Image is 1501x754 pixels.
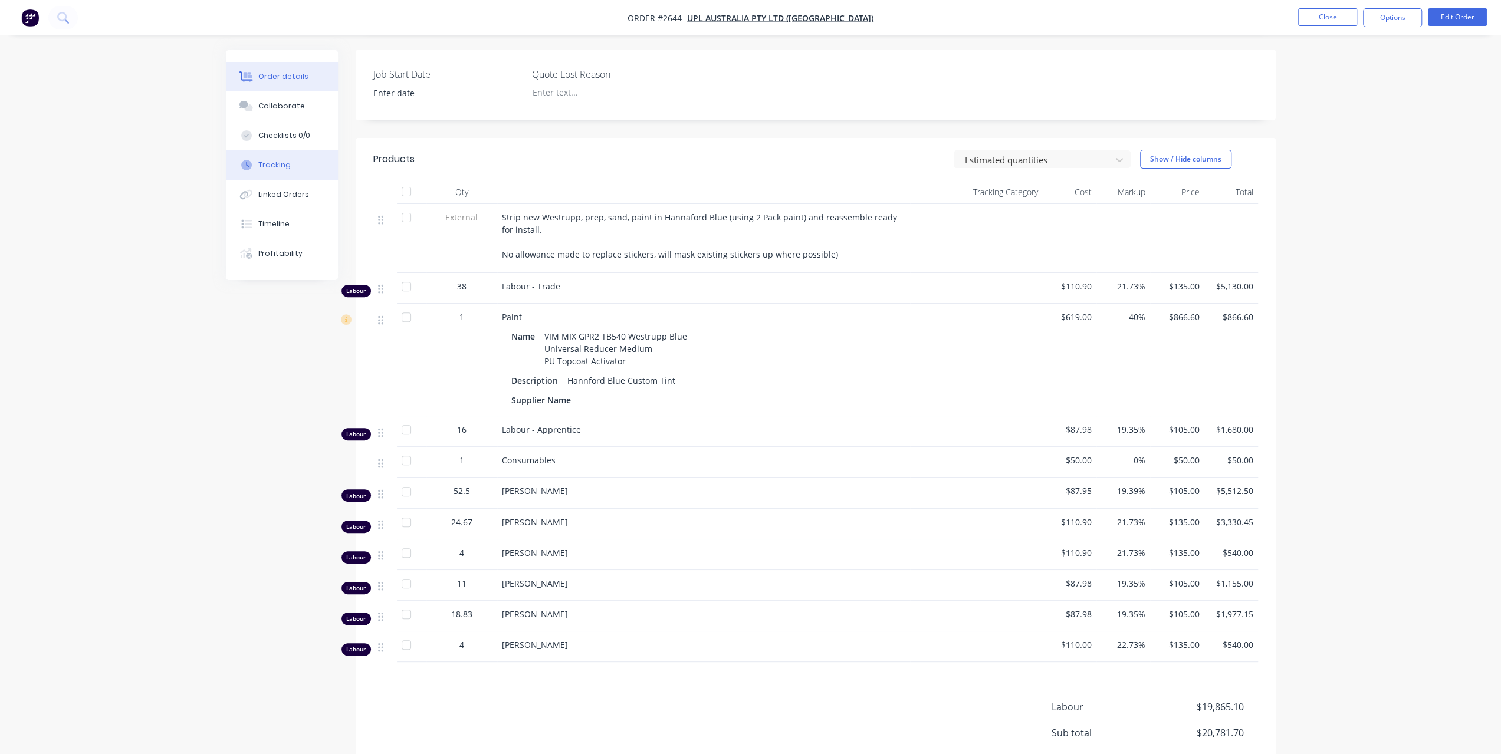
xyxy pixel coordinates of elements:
[1155,454,1199,466] span: $50.00
[1150,180,1204,204] div: Price
[258,130,310,141] div: Checklists 0/0
[1047,546,1092,559] span: $110.90
[1047,608,1092,620] span: $87.98
[226,62,338,91] button: Order details
[341,613,371,625] div: Labour
[454,485,470,497] span: 52.5
[1043,180,1096,204] div: Cost
[1047,485,1092,497] span: $87.95
[910,180,1043,204] div: Tracking Category
[226,121,338,150] button: Checklists 0/0
[373,152,415,166] div: Products
[431,211,492,223] span: External
[1208,454,1253,466] span: $50.00
[426,180,497,204] div: Qty
[511,391,576,409] div: Supplier Name
[1208,280,1253,292] span: $5,130.00
[1101,454,1145,466] span: 0%
[341,489,371,502] div: Labour
[1101,485,1145,497] span: 19.39%
[1208,485,1253,497] span: $5,512.50
[1101,608,1145,620] span: 19.35%
[451,516,472,528] span: 24.67
[1052,700,1157,714] span: Labour
[1047,577,1092,590] span: $87.98
[502,608,568,620] span: [PERSON_NAME]
[502,455,556,466] span: Consumables
[628,12,687,24] span: Order #2644 -
[502,424,581,435] span: Labour - Apprentice
[226,180,338,209] button: Linked Orders
[1208,516,1253,528] span: $3,330.45
[502,212,899,260] span: Strip new Westrupp, prep, sand, paint in Hannaford Blue (using 2 Pack paint) and reassemble ready...
[1363,8,1422,27] button: Options
[457,280,467,292] span: 38
[226,150,338,180] button: Tracking
[1204,180,1257,204] div: Total
[1155,608,1199,620] span: $105.00
[1155,311,1199,323] span: $866.60
[1208,311,1253,323] span: $866.60
[459,454,464,466] span: 1
[459,546,464,559] span: 4
[511,372,563,389] div: Description
[1208,423,1253,436] span: $1,680.00
[258,160,291,170] div: Tracking
[1155,638,1199,651] span: $135.00
[1155,423,1199,436] span: $105.00
[502,639,568,650] span: [PERSON_NAME]
[1047,311,1092,323] span: $619.00
[341,643,371,656] div: Labour
[341,285,371,297] div: Labour
[341,582,371,594] div: Labour
[502,311,522,322] span: Paint
[365,84,512,102] input: Enter date
[258,101,305,111] div: Collaborate
[1156,700,1243,714] span: $19,865.10
[451,608,472,620] span: 18.83
[1155,485,1199,497] span: $105.00
[1101,311,1145,323] span: 40%
[1101,423,1145,436] span: 19.35%
[1096,180,1150,204] div: Markup
[502,485,568,496] span: [PERSON_NAME]
[373,67,521,81] label: Job Start Date
[1155,280,1199,292] span: $135.00
[1155,546,1199,559] span: $135.00
[258,248,303,259] div: Profitability
[226,209,338,239] button: Timeline
[1047,423,1092,436] span: $87.98
[1155,577,1199,590] span: $105.00
[687,12,873,24] a: UPL Australia Pty Ltd ([GEOGRAPHIC_DATA])
[502,516,568,528] span: [PERSON_NAME]
[1047,516,1092,528] span: $110.90
[341,428,371,440] div: Labour
[1208,577,1253,590] span: $1,155.00
[21,9,39,27] img: Factory
[258,189,309,200] div: Linked Orders
[459,311,464,323] span: 1
[457,577,467,590] span: 11
[459,638,464,651] span: 4
[1208,546,1253,559] span: $540.00
[457,423,467,436] span: 16
[1052,726,1157,740] span: Sub total
[511,328,540,345] div: Name
[563,372,680,389] div: Hannford Blue Custom Tint
[226,91,338,121] button: Collaborate
[1428,8,1487,26] button: Edit Order
[1208,638,1253,651] span: $540.00
[1047,280,1092,292] span: $110.90
[1101,638,1145,651] span: 22.73%
[258,71,308,82] div: Order details
[1298,8,1357,26] button: Close
[1156,726,1243,740] span: $20,781.70
[540,328,694,370] div: VIM MIX GPR2 TB540 Westrupp Blue Universal Reducer Medium PU Topcoat Activator
[1101,516,1145,528] span: 21.73%
[502,547,568,558] span: [PERSON_NAME]
[532,67,679,81] label: Quote Lost Reason
[502,578,568,589] span: [PERSON_NAME]
[258,219,290,229] div: Timeline
[1155,516,1199,528] span: $135.00
[1047,454,1092,466] span: $50.00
